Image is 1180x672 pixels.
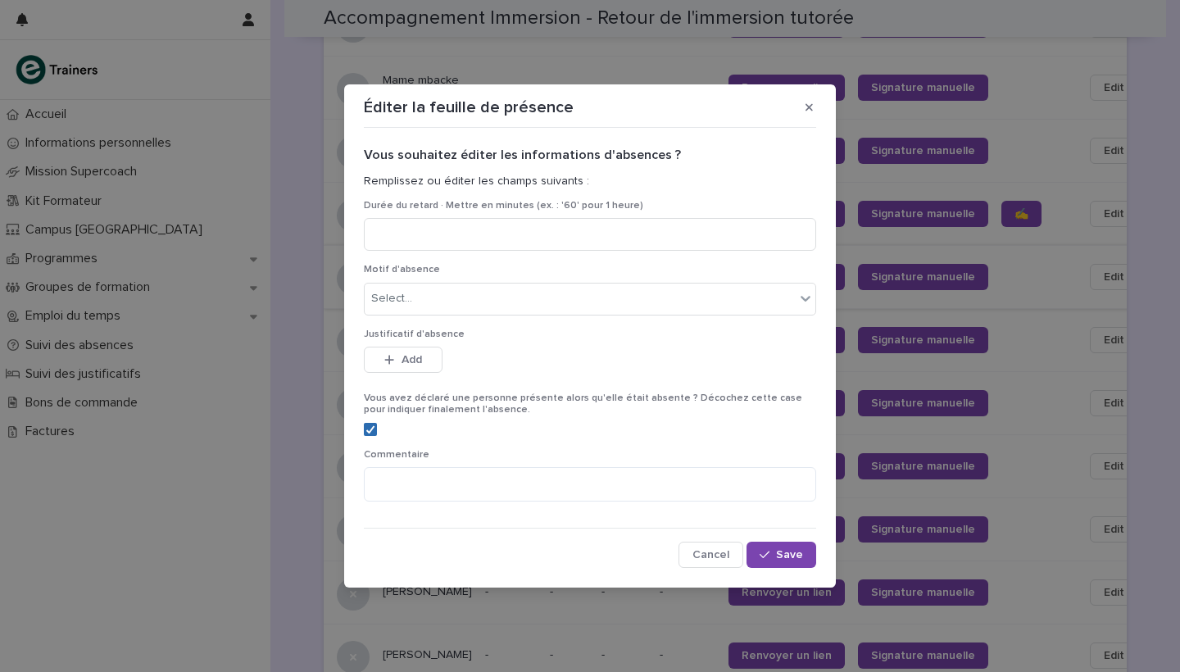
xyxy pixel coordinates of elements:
button: Add [364,347,442,373]
span: Add [402,354,422,366]
span: Motif d'absence [364,265,440,275]
button: Save [747,542,816,568]
span: Cancel [692,549,729,561]
span: Justificatif d'absence [364,329,465,339]
p: Remplissez ou éditer les champs suivants : [364,175,816,188]
h2: Vous souhaitez éditer les informations d'absences ? [364,148,816,163]
button: Cancel [678,542,743,568]
span: Save [776,549,803,561]
span: Durée du retard · Mettre en minutes (ex. : '60' pour 1 heure) [364,201,643,211]
span: Commentaire [364,450,429,460]
p: Éditer la feuille de présence [364,98,574,117]
span: Vous avez déclaré une personne présente alors qu'elle était absente ? Décochez cette case pour in... [364,393,802,415]
div: Select... [371,290,412,307]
